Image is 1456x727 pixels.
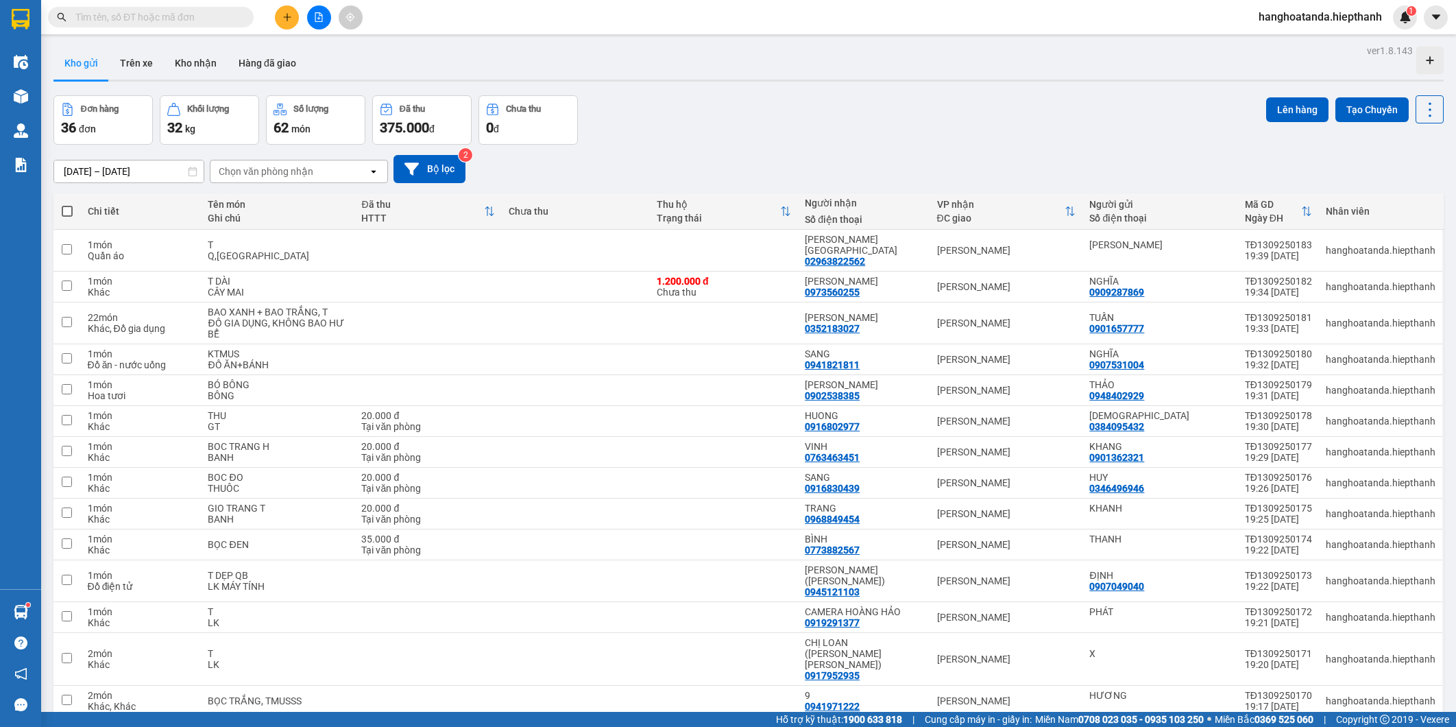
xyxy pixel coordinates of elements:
[1089,359,1144,370] div: 0907531004
[208,410,348,421] div: THU
[805,198,923,208] div: Người nhận
[1326,206,1435,217] div: Nhân viên
[1248,8,1393,25] span: hanghoatanda.hiepthanh
[937,385,1076,396] div: [PERSON_NAME]
[657,276,791,287] div: 1.200.000 đ
[805,441,923,452] div: VINH
[361,213,483,224] div: HTTT
[88,514,195,525] div: Khác
[937,416,1076,427] div: [PERSON_NAME]
[282,12,292,22] span: plus
[208,390,348,401] div: BÔNG
[1089,390,1144,401] div: 0948402929
[657,213,780,224] div: Trạng thái
[937,575,1076,586] div: [PERSON_NAME]
[937,695,1076,706] div: [PERSON_NAME]
[805,514,860,525] div: 0968849454
[805,472,923,483] div: SANG
[1266,97,1328,122] button: Lên hàng
[88,250,195,261] div: Quần áo
[361,441,494,452] div: 20.000 đ
[478,95,578,145] button: Chưa thu0đ
[925,712,1032,727] span: Cung cấp máy in - giấy in:
[88,690,195,701] div: 2 món
[650,193,798,230] th: Toggle SortBy
[208,581,348,592] div: LK MÁY TÍNH
[88,323,195,334] div: Khác, Đồ gia dụng
[805,379,923,390] div: MINH TRÂN
[805,690,923,701] div: 9
[88,239,195,250] div: 1 món
[354,193,501,230] th: Toggle SortBy
[88,606,195,617] div: 1 món
[208,441,348,452] div: BOC TRANG H
[88,701,195,712] div: Khác, Khác
[53,47,109,80] button: Kho gửi
[14,158,28,172] img: solution-icon
[1089,441,1230,452] div: KHANG
[1245,390,1312,401] div: 19:31 [DATE]
[208,318,348,339] div: ĐỒ GIA DỤNG, KHÔNG BAO HƯ BỂ
[805,586,860,597] div: 0945121103
[14,605,28,619] img: warehouse-icon
[361,199,483,210] div: Đã thu
[459,148,472,162] sup: 2
[1245,659,1312,670] div: 19:20 [DATE]
[361,483,494,494] div: Tại văn phòng
[14,123,28,138] img: warehouse-icon
[776,712,902,727] span: Hỗ trợ kỹ thuật:
[805,312,923,323] div: NGỌC HUYỀN
[805,545,860,556] div: 0773882567
[164,47,228,80] button: Kho nhận
[1245,581,1312,592] div: 19:22 [DATE]
[88,452,195,463] div: Khác
[805,617,860,628] div: 0919291377
[805,637,923,670] div: CHỊ LOAN (THANH HÒA)
[75,10,237,25] input: Tìm tên, số ĐT hoặc mã đơn
[429,123,435,134] span: đ
[1089,213,1230,224] div: Số điện thoại
[1245,276,1312,287] div: TĐ1309250182
[805,564,923,586] div: PHÚC (TÂN PHƯỚC)
[208,287,348,298] div: CÂY MAI
[805,410,923,421] div: HUONG
[14,698,27,711] span: message
[228,47,307,80] button: Hàng đã giao
[380,119,429,136] span: 375.000
[208,503,348,514] div: GIO TRANG T
[274,119,289,136] span: 62
[1245,648,1312,659] div: TĐ1309250171
[160,95,259,145] button: Khối lượng32kg
[1089,323,1144,334] div: 0901657777
[1326,354,1435,365] div: hanghoatanda.hiepthanh
[361,545,494,556] div: Tại văn phòng
[1215,712,1313,727] span: Miền Bắc
[88,359,195,370] div: Đồ ăn - nước uống
[1089,534,1230,545] div: THANH
[1089,452,1144,463] div: 0901362321
[208,659,348,670] div: LK
[1245,441,1312,452] div: TĐ1309250177
[1089,379,1230,390] div: THẢO
[208,421,348,432] div: GT
[14,89,28,104] img: warehouse-icon
[79,123,96,134] span: đơn
[486,119,494,136] span: 0
[509,206,643,217] div: Chưa thu
[291,123,311,134] span: món
[208,379,348,390] div: BÓ BÔNG
[1089,199,1230,210] div: Người gửi
[208,276,348,287] div: T DÀI
[1326,654,1435,665] div: hanghoatanda.hiepthanh
[1326,695,1435,706] div: hanghoatanda.hiepthanh
[657,199,780,210] div: Thu hộ
[208,617,348,628] div: LK
[1245,410,1312,421] div: TĐ1309250178
[208,250,348,261] div: Q,ÁO
[1245,617,1312,628] div: 19:21 [DATE]
[14,55,28,69] img: warehouse-icon
[208,514,348,525] div: BANH
[1245,534,1312,545] div: TĐ1309250174
[1326,318,1435,329] div: hanghoatanda.hiepthanh
[1245,503,1312,514] div: TĐ1309250175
